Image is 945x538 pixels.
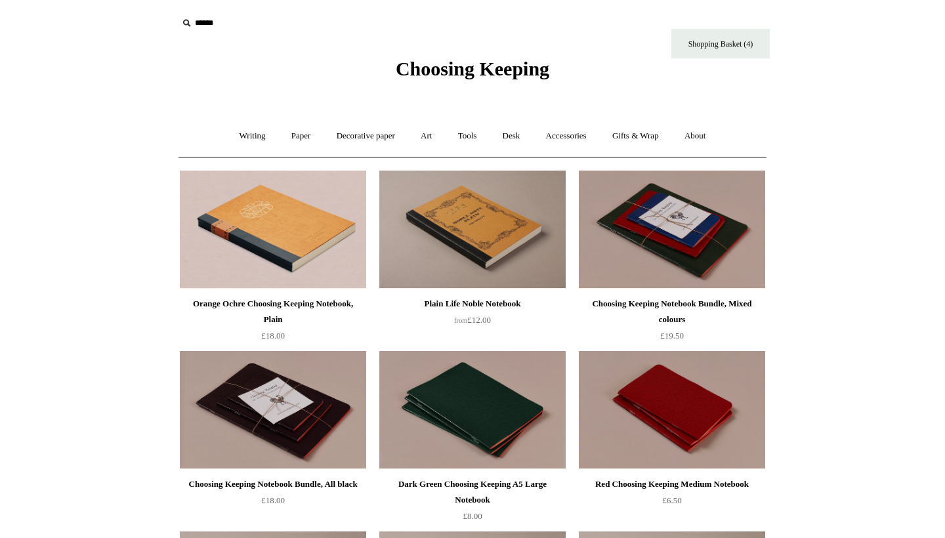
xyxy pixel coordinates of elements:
[582,296,762,327] div: Choosing Keeping Notebook Bundle, Mixed colours
[463,511,482,521] span: £8.00
[579,296,765,350] a: Choosing Keeping Notebook Bundle, Mixed colours £19.50
[379,476,566,530] a: Dark Green Choosing Keeping A5 Large Notebook £8.00
[582,476,762,492] div: Red Choosing Keeping Medium Notebook
[183,296,363,327] div: Orange Ochre Choosing Keeping Notebook, Plain
[280,119,323,154] a: Paper
[579,171,765,289] a: Choosing Keeping Notebook Bundle, Mixed colours Choosing Keeping Notebook Bundle, Mixed colours
[396,58,549,79] span: Choosing Keeping
[534,119,598,154] a: Accessories
[383,296,562,312] div: Plain Life Noble Notebook
[379,296,566,350] a: Plain Life Noble Notebook from£12.00
[379,351,566,469] img: Dark Green Choosing Keeping A5 Large Notebook
[180,351,366,469] img: Choosing Keeping Notebook Bundle, All black
[261,495,285,505] span: £18.00
[600,119,671,154] a: Gifts & Wrap
[662,495,681,505] span: £6.50
[579,351,765,469] a: Red Choosing Keeping Medium Notebook Red Choosing Keeping Medium Notebook
[180,351,366,469] a: Choosing Keeping Notebook Bundle, All black Choosing Keeping Notebook Bundle, All black
[183,476,363,492] div: Choosing Keeping Notebook Bundle, All black
[228,119,278,154] a: Writing
[454,315,491,325] span: £12.00
[671,29,770,58] a: Shopping Basket (4)
[454,317,467,324] span: from
[579,351,765,469] img: Red Choosing Keeping Medium Notebook
[180,296,366,350] a: Orange Ochre Choosing Keeping Notebook, Plain £18.00
[396,68,549,77] a: Choosing Keeping
[261,331,285,341] span: £18.00
[673,119,718,154] a: About
[579,476,765,530] a: Red Choosing Keeping Medium Notebook £6.50
[383,476,562,508] div: Dark Green Choosing Keeping A5 Large Notebook
[491,119,532,154] a: Desk
[379,351,566,469] a: Dark Green Choosing Keeping A5 Large Notebook Dark Green Choosing Keeping A5 Large Notebook
[409,119,444,154] a: Art
[379,171,566,289] a: Plain Life Noble Notebook Plain Life Noble Notebook
[379,171,566,289] img: Plain Life Noble Notebook
[325,119,407,154] a: Decorative paper
[446,119,489,154] a: Tools
[180,171,366,289] img: Orange Ochre Choosing Keeping Notebook, Plain
[579,171,765,289] img: Choosing Keeping Notebook Bundle, Mixed colours
[660,331,684,341] span: £19.50
[180,476,366,530] a: Choosing Keeping Notebook Bundle, All black £18.00
[180,171,366,289] a: Orange Ochre Choosing Keeping Notebook, Plain Orange Ochre Choosing Keeping Notebook, Plain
